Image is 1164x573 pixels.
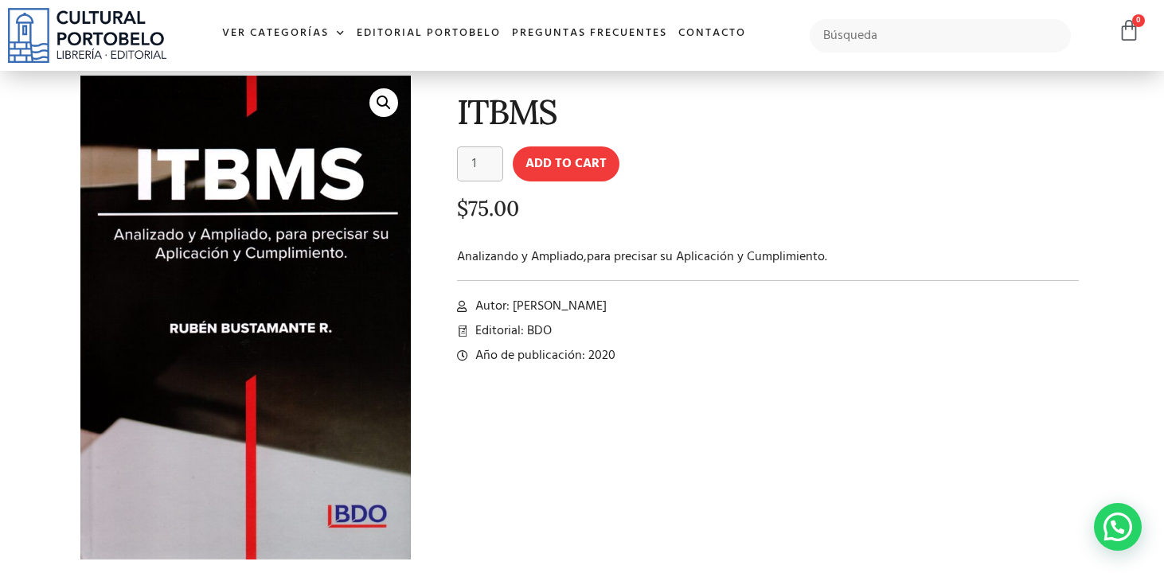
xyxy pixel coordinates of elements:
[673,17,752,51] a: Contacto
[457,146,503,181] input: Product quantity
[513,146,619,181] button: Add to cart
[217,17,351,51] a: Ver Categorías
[369,88,398,117] a: 🔍
[471,346,615,365] span: Año de publicación: 2020
[1132,14,1145,27] span: 0
[351,17,506,51] a: Editorial Portobelo
[1094,503,1142,551] div: WhatsApp contact
[457,248,1079,267] p: Analizando y Ampliado,para precisar su Aplicación y Cumplimiento.
[457,93,1079,131] h1: ITBMS
[1118,19,1140,42] a: 0
[810,19,1071,53] input: Búsqueda
[457,195,519,221] bdi: 75.00
[506,17,673,51] a: Preguntas frecuentes
[471,322,552,341] span: Editorial: BDO
[471,297,607,316] span: Autor: [PERSON_NAME]
[457,195,468,221] span: $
